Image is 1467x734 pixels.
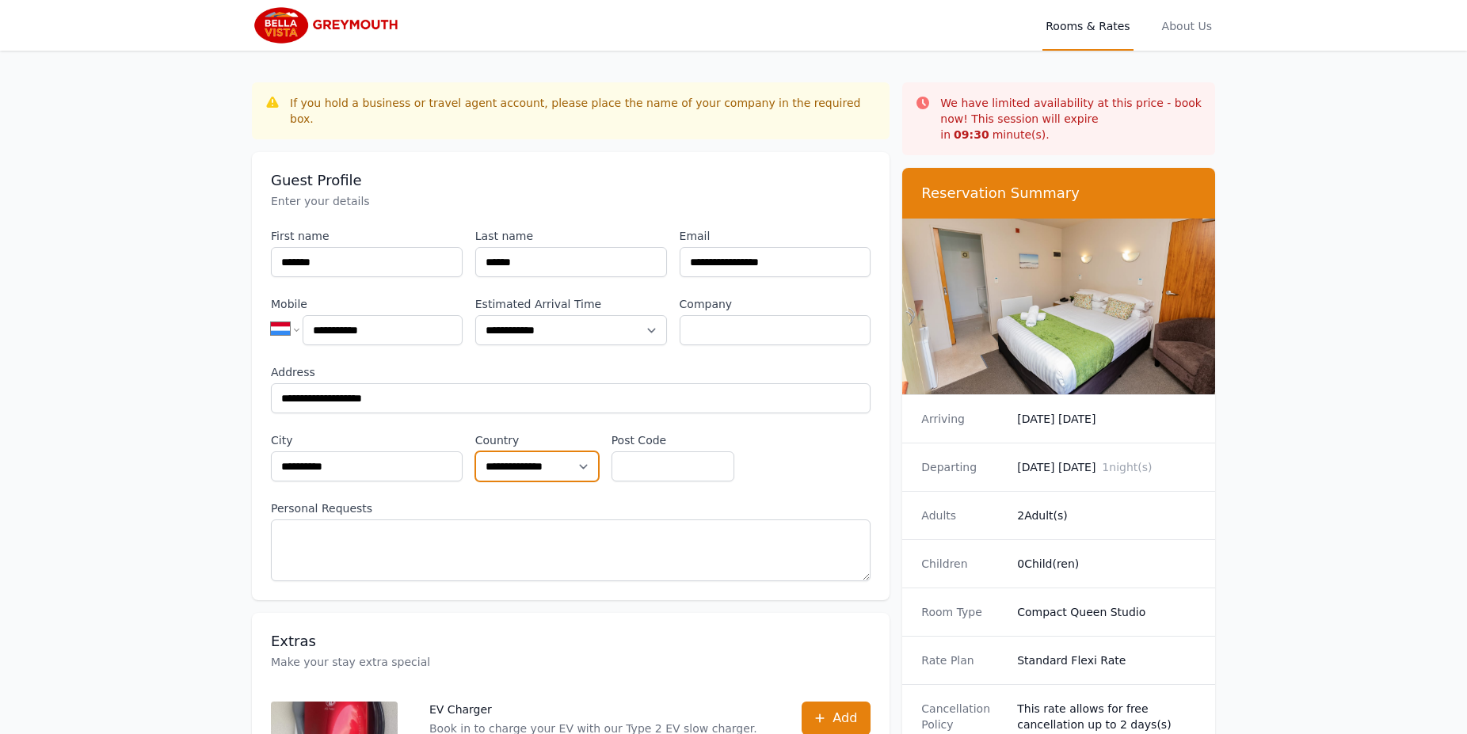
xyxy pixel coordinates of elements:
label: Country [475,432,599,448]
dt: Arriving [921,411,1004,427]
p: We have limited availability at this price - book now! This session will expire in minute(s). [940,95,1202,143]
dd: [DATE] [DATE] [1017,459,1196,475]
span: Add [833,709,857,728]
dd: [DATE] [DATE] [1017,411,1196,427]
label: Email [680,228,871,244]
label: Company [680,296,871,312]
h3: Reservation Summary [921,184,1196,203]
span: 1 night(s) [1102,461,1152,473]
dt: Children [921,556,1004,572]
img: Compact Queen Studio [902,219,1215,394]
strong: 09 : 30 [954,128,989,141]
div: If you hold a business or travel agent account, please place the name of your company in the requ... [290,95,877,127]
label: Address [271,364,871,380]
dd: Compact Queen Studio [1017,604,1196,620]
p: Enter your details [271,193,871,209]
label: Mobile [271,296,463,312]
label: Post Code [612,432,735,448]
dt: Rate Plan [921,652,1004,668]
img: Bella Vista Greymouth [252,6,405,44]
dt: Adults [921,508,1004,523]
p: Make your stay extra special [271,654,871,670]
dt: Departing [921,459,1004,475]
label: First name [271,228,463,244]
label: Estimated Arrival Time [475,296,667,312]
label: Personal Requests [271,500,871,516]
dd: 2 Adult(s) [1017,508,1196,523]
dd: 0 Child(ren) [1017,556,1196,572]
label: Last name [475,228,667,244]
h3: Guest Profile [271,171,871,190]
h3: Extras [271,632,871,651]
p: EV Charger [429,702,770,717]
dd: Standard Flexi Rate [1017,652,1196,668]
dt: Room Type [921,604,1004,620]
label: City [271,432,463,448]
